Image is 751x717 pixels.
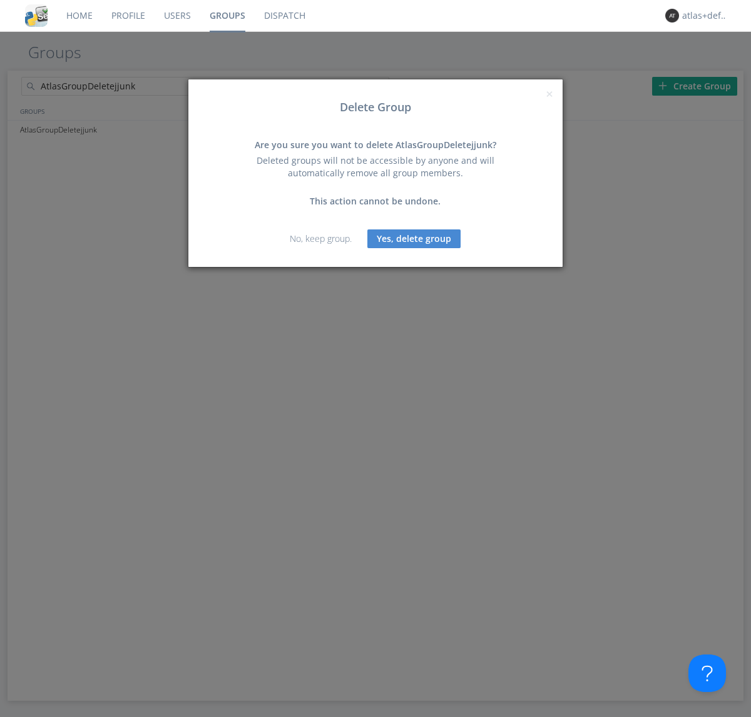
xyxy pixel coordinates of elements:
[665,9,679,23] img: 373638.png
[546,85,553,103] span: ×
[241,154,510,179] div: Deleted groups will not be accessible by anyone and will automatically remove all group members.
[241,195,510,208] div: This action cannot be undone.
[241,139,510,151] div: Are you sure you want to delete AtlasGroupDeletejjunk?
[25,4,48,27] img: cddb5a64eb264b2086981ab96f4c1ba7
[290,233,352,244] a: No, keep group.
[198,101,553,114] h3: Delete Group
[367,229,461,248] button: Yes, delete group
[682,9,729,22] div: atlas+default+group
